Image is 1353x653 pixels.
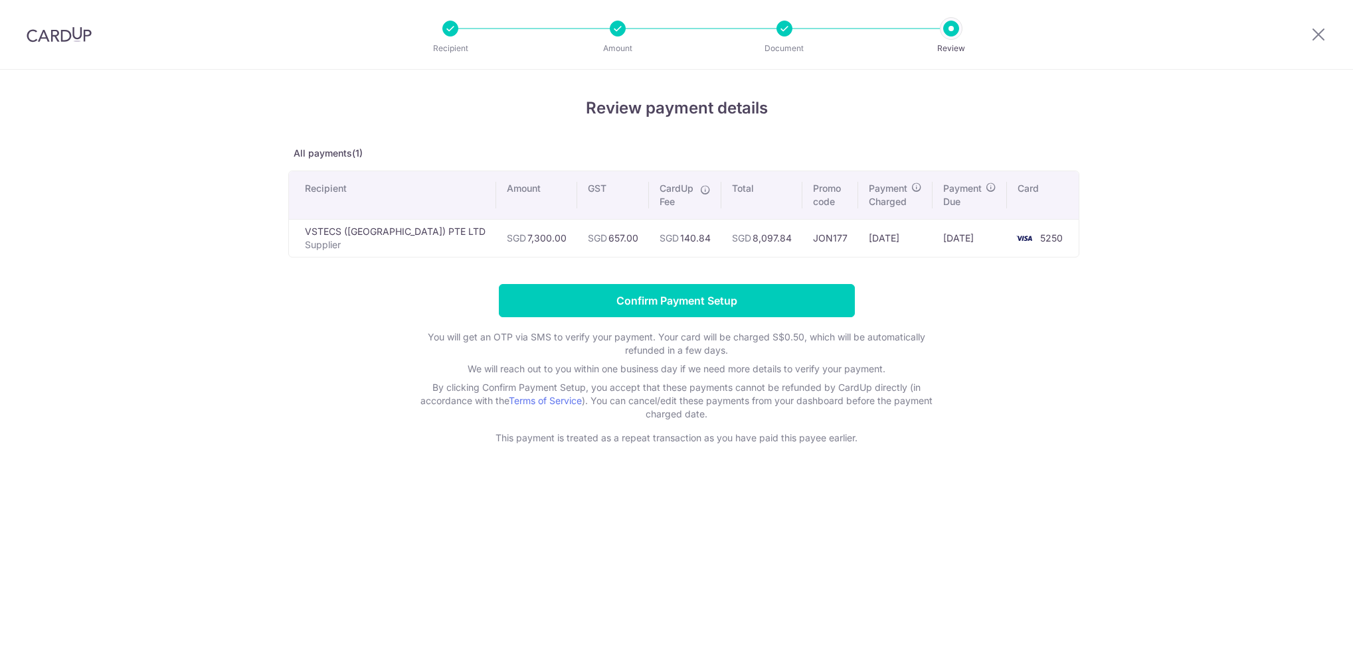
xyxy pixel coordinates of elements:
span: Payment Due [943,182,982,208]
td: 8,097.84 [721,219,802,257]
p: By clicking Confirm Payment Setup, you accept that these payments cannot be refunded by CardUp di... [411,381,943,421]
p: Document [735,42,834,55]
span: SGD [732,232,751,244]
th: Card [1007,171,1079,219]
td: [DATE] [858,219,933,257]
span: SGD [507,232,526,244]
p: Supplier [305,238,486,252]
td: 140.84 [649,219,721,257]
p: Review [902,42,1000,55]
h4: Review payment details [288,96,1065,120]
p: All payments(1) [288,147,1065,160]
span: 5250 [1040,232,1063,244]
th: Promo code [802,171,858,219]
td: 657.00 [577,219,649,257]
span: SGD [588,232,607,244]
p: We will reach out to you within one business day if we need more details to verify your payment. [411,362,943,376]
span: Payment Charged [869,182,907,208]
td: [DATE] [933,219,1007,257]
span: CardUp Fee [660,182,693,208]
p: Amount [569,42,667,55]
p: You will get an OTP via SMS to verify your payment. Your card will be charged S$0.50, which will ... [411,330,943,357]
th: Recipient [289,171,496,219]
td: JON177 [802,219,858,257]
th: GST [577,171,649,219]
input: Confirm Payment Setup [499,284,855,317]
th: Amount [496,171,577,219]
p: Recipient [401,42,499,55]
img: <span class="translation_missing" title="translation missing: en.account_steps.new_confirm_form.b... [1011,230,1037,246]
img: CardUp [27,27,92,42]
th: Total [721,171,802,219]
span: SGD [660,232,679,244]
a: Terms of Service [509,395,582,406]
td: 7,300.00 [496,219,577,257]
p: This payment is treated as a repeat transaction as you have paid this payee earlier. [411,431,943,445]
td: VSTECS ([GEOGRAPHIC_DATA]) PTE LTD [289,219,496,257]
